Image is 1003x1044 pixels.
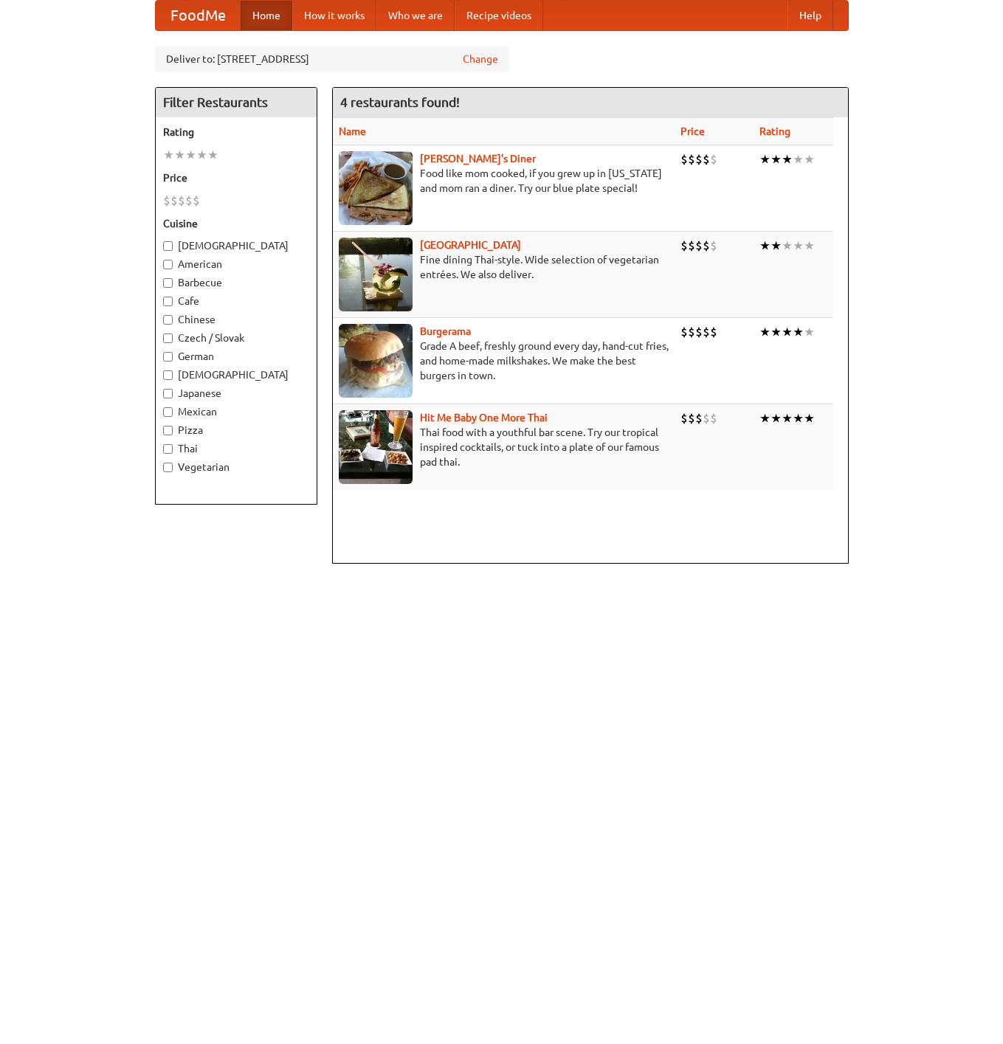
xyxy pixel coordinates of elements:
[163,193,170,209] li: $
[163,216,309,231] h5: Cuisine
[163,257,309,272] label: American
[688,410,695,426] li: $
[339,252,669,282] p: Fine dining Thai-style. Wide selection of vegetarian entrées. We also deliver.
[155,46,509,72] div: Deliver to: [STREET_ADDRESS]
[771,324,782,340] li: ★
[339,410,413,484] img: babythai.jpg
[771,151,782,167] li: ★
[163,238,309,253] label: [DEMOGRAPHIC_DATA]
[804,324,815,340] li: ★
[782,151,793,167] li: ★
[163,294,309,308] label: Cafe
[771,410,782,426] li: ★
[163,370,173,380] input: [DEMOGRAPHIC_DATA]
[339,425,669,469] p: Thai food with a youthful bar scene. Try our tropical inspired cocktails, or tuck into a plate of...
[163,331,309,345] label: Czech / Slovak
[163,170,309,185] h5: Price
[163,460,309,474] label: Vegetarian
[196,147,207,163] li: ★
[163,125,309,139] h5: Rating
[163,463,173,472] input: Vegetarian
[695,151,703,167] li: $
[759,151,771,167] li: ★
[787,1,833,30] a: Help
[178,193,185,209] li: $
[680,238,688,254] li: $
[185,147,196,163] li: ★
[339,151,413,225] img: sallys.jpg
[703,151,710,167] li: $
[163,444,173,454] input: Thai
[793,324,804,340] li: ★
[759,238,771,254] li: ★
[163,275,309,290] label: Barbecue
[185,193,193,209] li: $
[193,193,200,209] li: $
[163,352,173,362] input: German
[340,95,460,109] ng-pluralize: 4 restaurants found!
[710,238,717,254] li: $
[339,166,669,196] p: Food like mom cooked, if you grew up in [US_STATE] and mom ran a diner. Try our blue plate special!
[163,349,309,364] label: German
[695,410,703,426] li: $
[703,324,710,340] li: $
[680,324,688,340] li: $
[782,238,793,254] li: ★
[804,410,815,426] li: ★
[703,238,710,254] li: $
[174,147,185,163] li: ★
[339,238,413,311] img: satay.jpg
[156,88,317,117] h4: Filter Restaurants
[793,151,804,167] li: ★
[463,52,498,66] a: Change
[163,426,173,435] input: Pizza
[339,324,413,398] img: burgerama.jpg
[163,441,309,456] label: Thai
[688,151,695,167] li: $
[710,324,717,340] li: $
[688,324,695,340] li: $
[163,386,309,401] label: Japanese
[163,404,309,419] label: Mexican
[759,410,771,426] li: ★
[163,423,309,438] label: Pizza
[804,151,815,167] li: ★
[680,410,688,426] li: $
[163,389,173,398] input: Japanese
[292,1,376,30] a: How it works
[420,412,548,424] a: Hit Me Baby One More Thai
[163,315,173,325] input: Chinese
[695,238,703,254] li: $
[759,324,771,340] li: ★
[710,151,717,167] li: $
[376,1,455,30] a: Who we are
[339,339,669,383] p: Grade A beef, freshly ground every day, hand-cut fries, and home-made milkshakes. We make the bes...
[163,312,309,327] label: Chinese
[680,151,688,167] li: $
[703,410,710,426] li: $
[793,238,804,254] li: ★
[420,239,521,251] a: [GEOGRAPHIC_DATA]
[163,407,173,417] input: Mexican
[163,260,173,269] input: American
[170,193,178,209] li: $
[163,333,173,343] input: Czech / Slovak
[163,278,173,288] input: Barbecue
[793,410,804,426] li: ★
[710,410,717,426] li: $
[156,1,241,30] a: FoodMe
[420,325,471,337] a: Burgerama
[420,153,536,165] b: [PERSON_NAME]'s Diner
[680,125,705,137] a: Price
[759,125,790,137] a: Rating
[782,410,793,426] li: ★
[163,147,174,163] li: ★
[688,238,695,254] li: $
[207,147,218,163] li: ★
[782,324,793,340] li: ★
[163,241,173,251] input: [DEMOGRAPHIC_DATA]
[771,238,782,254] li: ★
